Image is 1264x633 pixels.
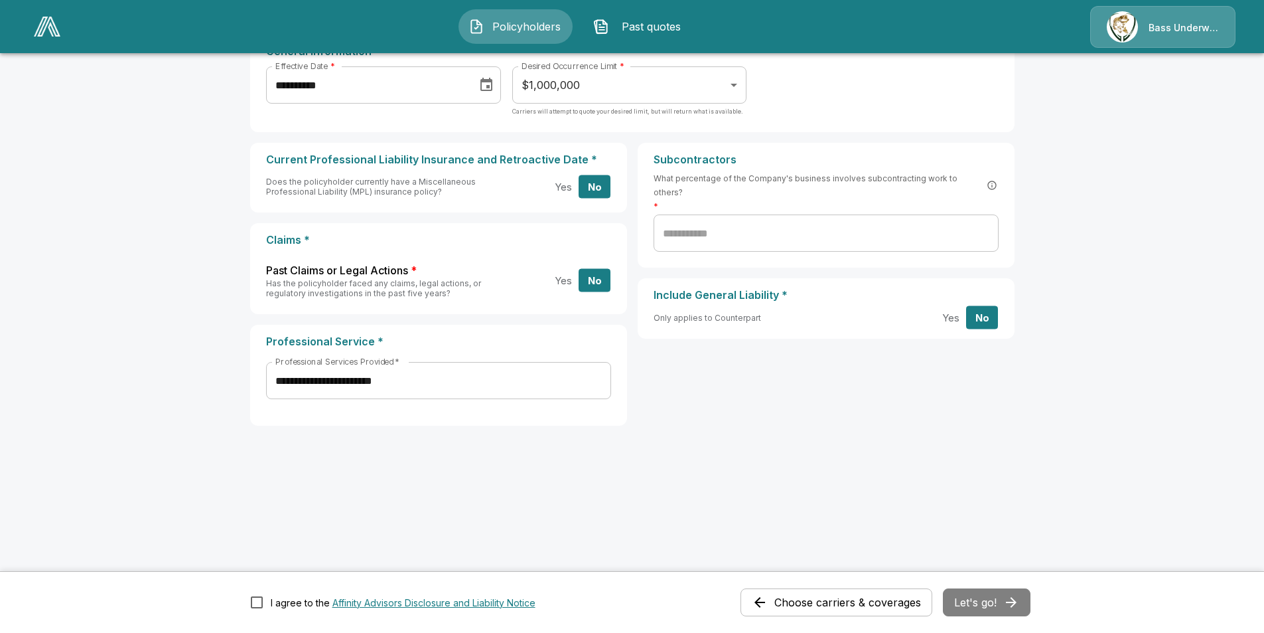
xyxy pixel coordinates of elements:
[935,306,967,329] button: Yes
[522,60,624,72] label: Desired Occurrence Limit
[275,356,399,367] label: Professional Services Provided
[654,153,999,166] p: Subcontractors
[473,72,500,98] button: Choose date, selected date is Oct 12, 2025
[266,153,611,166] p: Current Professional Liability Insurance and Retroactive Date *
[512,66,746,104] div: $1,000,000
[266,177,476,197] span: Does the policyholder currently have a Miscellaneous Professional Liability (MPL) insurance policy?
[266,263,408,278] span: Past Claims or Legal Actions
[266,278,481,298] span: Has the policyholder faced any claims, legal actions, or regulatory investigations in the past fi...
[458,9,573,44] button: Policyholders IconPolicyholders
[654,289,999,302] p: Include General Liability *
[547,175,579,199] button: Yes
[966,306,998,329] button: No
[512,107,743,134] p: Carriers will attempt to quote your desired limit, but will return what is available.
[654,171,999,199] span: What percentage of the Company's business involves subcontracting work to others?
[271,596,535,610] div: I agree to the
[34,17,60,37] img: AA Logo
[614,19,687,35] span: Past quotes
[985,179,999,192] button: Subcontracting refers to hiring external companies or individuals to perform work on behalf of yo...
[332,596,535,610] button: I agree to the
[266,234,611,246] p: Claims *
[583,9,697,44] button: Past quotes IconPast quotes
[740,588,932,616] button: Choose carriers & coverages
[579,269,610,292] button: No
[579,175,610,199] button: No
[468,19,484,35] img: Policyholders Icon
[275,60,334,72] label: Effective Date
[654,313,761,323] span: Only applies to Counterpart
[490,19,563,35] span: Policyholders
[593,19,609,35] img: Past quotes Icon
[266,335,611,348] p: Professional Service *
[547,269,579,292] button: Yes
